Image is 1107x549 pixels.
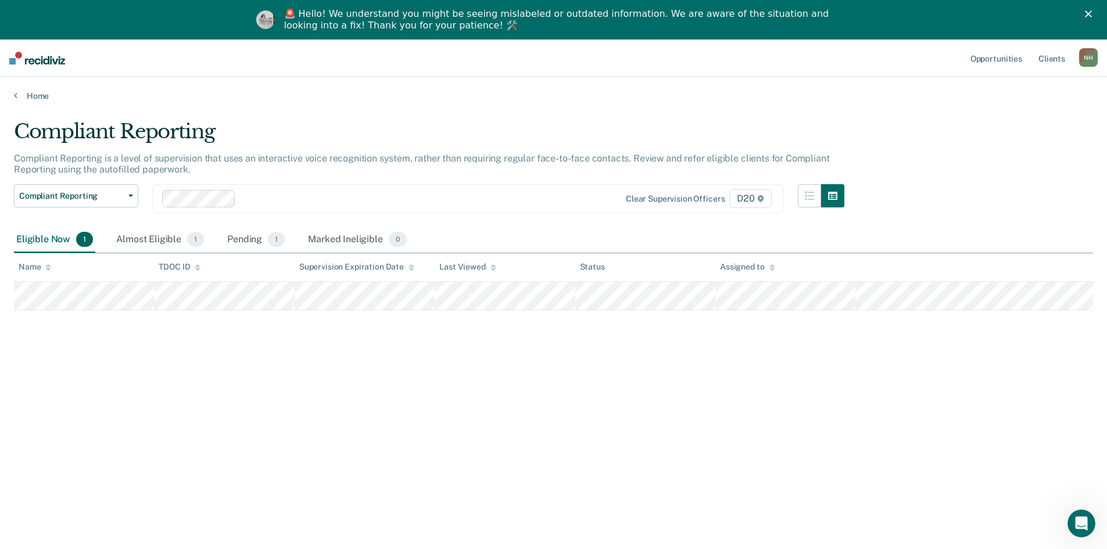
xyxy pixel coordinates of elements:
[389,232,407,247] span: 0
[968,40,1024,77] a: Opportunities
[14,184,138,207] button: Compliant Reporting
[729,189,771,208] span: D20
[1085,10,1097,17] div: Close
[1079,48,1098,67] div: N H
[14,120,844,153] div: Compliant Reporting
[9,52,65,64] img: Recidiviz
[187,232,204,247] span: 1
[159,262,200,272] div: TDOC ID
[580,262,605,272] div: Status
[1067,509,1095,537] iframe: Intercom live chat
[225,227,287,253] div: Pending1
[626,194,725,204] div: Clear supervision officers
[1079,48,1098,67] button: NH
[284,8,833,31] div: 🚨 Hello! We understand you might be seeing mislabeled or outdated information. We are aware of th...
[299,262,414,272] div: Supervision Expiration Date
[720,262,775,272] div: Assigned to
[19,262,51,272] div: Name
[439,262,496,272] div: Last Viewed
[256,10,275,29] img: Profile image for Kim
[306,227,409,253] div: Marked Ineligible0
[14,91,1093,101] a: Home
[76,232,93,247] span: 1
[14,153,829,175] p: Compliant Reporting is a level of supervision that uses an interactive voice recognition system, ...
[14,227,95,253] div: Eligible Now1
[114,227,206,253] div: Almost Eligible1
[1036,40,1067,77] a: Clients
[268,232,285,247] span: 1
[19,191,124,201] span: Compliant Reporting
